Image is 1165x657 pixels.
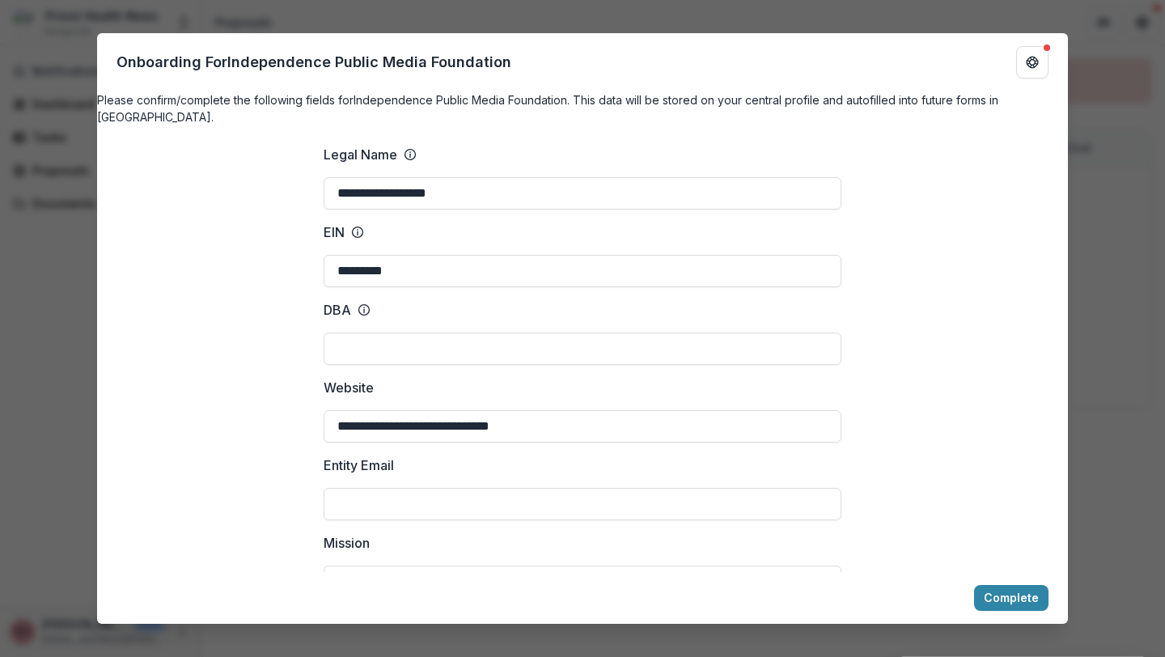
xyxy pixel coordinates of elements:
[324,456,394,475] p: Entity Email
[116,51,511,73] p: Onboarding For Independence Public Media Foundation
[97,91,1068,125] h4: Please confirm/complete the following fields for Independence Public Media Foundation . This data...
[324,533,370,553] p: Mission
[1016,46,1048,78] button: Get Help
[324,223,345,242] p: EIN
[324,378,374,397] p: Website
[324,145,397,164] p: Legal Name
[974,585,1048,611] button: Complete
[324,300,351,320] p: DBA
